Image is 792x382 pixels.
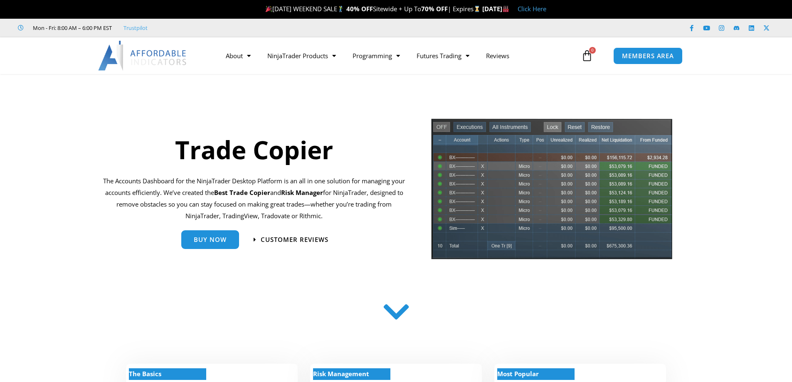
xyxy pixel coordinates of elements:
[613,47,683,64] a: MEMBERS AREA
[103,175,405,222] p: The Accounts Dashboard for the NinjaTrader Desktop Platform is an all in one solution for managin...
[569,44,605,68] a: 0
[622,53,674,59] span: MEMBERS AREA
[518,5,546,13] a: Click Here
[313,370,369,378] strong: Risk Management
[503,6,509,12] img: 🏭
[254,237,328,243] a: Customer Reviews
[408,46,478,65] a: Futures Trading
[259,46,344,65] a: NinjaTrader Products
[217,46,579,65] nav: Menu
[589,47,596,54] span: 0
[98,41,188,71] img: LogoAI | Affordable Indicators – NinjaTrader
[129,370,161,378] strong: The Basics
[338,6,344,12] img: 🏌️‍♂️
[497,370,539,378] strong: Most Popular
[31,23,112,33] span: Mon - Fri: 8:00 AM – 6:00 PM EST
[281,188,323,197] strong: Risk Manager
[430,118,673,266] img: tradecopier | Affordable Indicators – NinjaTrader
[478,46,518,65] a: Reviews
[214,188,270,197] b: Best Trade Copier
[482,5,509,13] strong: [DATE]
[217,46,259,65] a: About
[264,5,482,13] span: [DATE] WEEKEND SALE Sitewide + Up To | Expires
[344,46,408,65] a: Programming
[103,132,405,167] h1: Trade Copier
[261,237,328,243] span: Customer Reviews
[123,23,148,33] a: Trustpilot
[474,6,480,12] img: ⌛
[346,5,373,13] strong: 40% OFF
[194,237,227,243] span: Buy Now
[181,230,239,249] a: Buy Now
[266,6,272,12] img: 🎉
[421,5,448,13] strong: 70% OFF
